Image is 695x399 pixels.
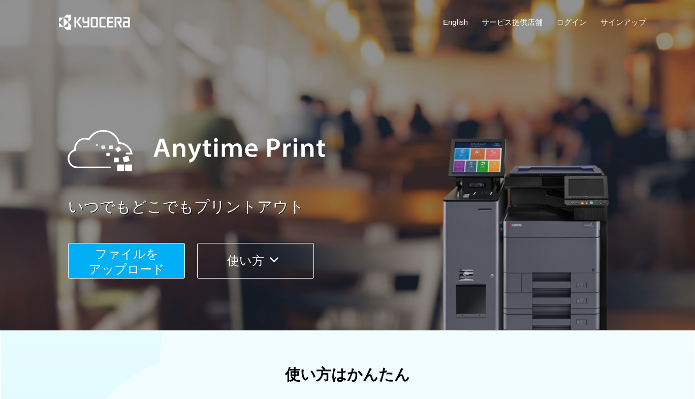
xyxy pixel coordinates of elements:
button: ファイルを​​アップロード [68,243,185,279]
a: ログイン [556,17,587,27]
span: ファイルを ​​アップロード [89,247,165,276]
a: いつでもどこでもプリントアウト [68,196,652,218]
a: English [443,17,468,27]
a: サービス提供店舗 [482,17,543,27]
a: サインアップ [601,17,646,27]
button: 使い方 [197,243,314,279]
